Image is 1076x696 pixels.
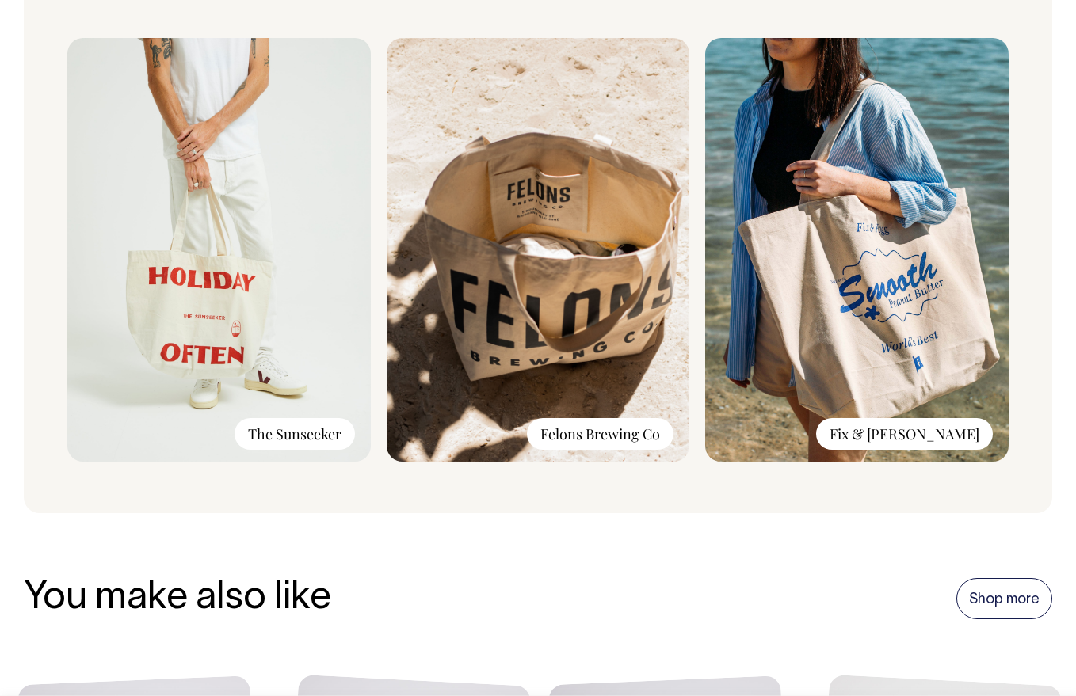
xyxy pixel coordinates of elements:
img: Felons.jpg [387,38,690,462]
div: The Sunseeker [235,418,355,450]
h3: You make also like [24,578,331,620]
img: 20210128_WORKTONES9523.jpg [67,38,371,462]
a: Shop more [956,578,1052,619]
div: Fix & [PERSON_NAME] [816,418,993,450]
div: Felons Brewing Co [527,418,673,450]
img: FixandFogg-File35.jpg [705,38,1009,462]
